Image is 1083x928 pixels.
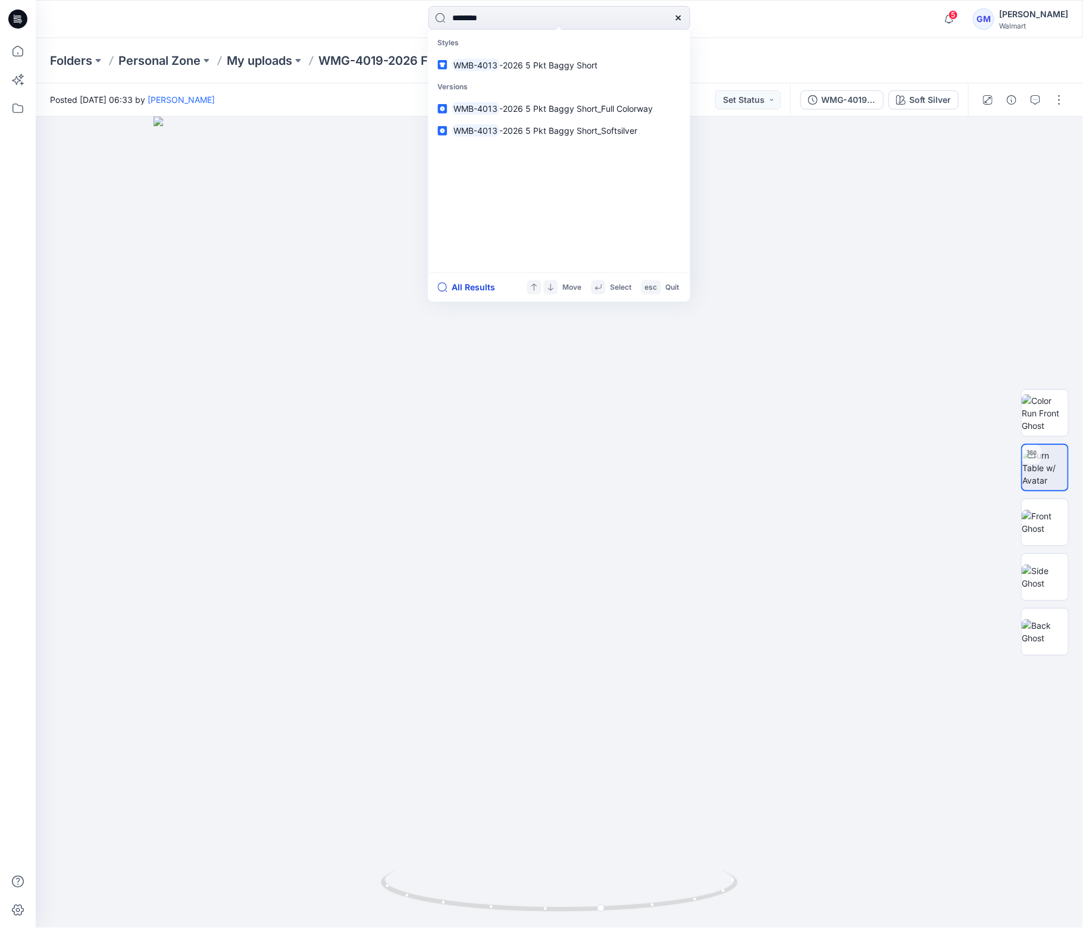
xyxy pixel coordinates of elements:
[563,281,582,293] p: Move
[499,59,597,70] span: -2026 5 Pkt Baggy Short
[499,126,637,136] span: -2026 5 Pkt Baggy Short_Softsilver
[1022,619,1068,644] img: Back Ghost
[949,10,958,20] span: 5
[50,52,92,69] a: Folders
[431,76,688,98] p: Versions
[50,93,215,106] span: Posted [DATE] 06:33 by
[431,32,688,54] p: Styles
[118,52,201,69] a: Personal Zone
[973,8,994,30] div: GM
[999,7,1068,21] div: [PERSON_NAME]
[821,93,876,106] div: WMG-4019-2026 Flare Leg Jean_Opt3_Soft Silver
[148,95,215,105] a: [PERSON_NAME]
[499,104,653,114] span: -2026 5 Pkt Baggy Short_Full Colorway
[999,21,1068,30] div: Walmart
[318,52,537,69] p: WMG-4019-2026 Flare Leg Jean_Opt2
[888,90,959,109] button: Soft Silver
[611,281,632,293] p: Select
[800,90,884,109] button: WMG-4019-2026 Flare Leg Jean_Opt3_Soft Silver
[909,93,951,106] div: Soft Silver
[645,281,658,293] p: esc
[431,120,688,142] a: WMB-4013-2026 5 Pkt Baggy Short_Softsilver
[1002,90,1021,109] button: Details
[1022,449,1068,487] img: Turn Table w/ Avatar
[452,124,500,137] mark: WMB-4013
[227,52,292,69] a: My uploads
[431,54,688,76] a: WMB-4013-2026 5 Pkt Baggy Short
[1022,394,1068,432] img: Color Run Front Ghost
[438,280,503,294] button: All Results
[1022,510,1068,535] img: Front Ghost
[431,98,688,120] a: WMB-4013-2026 5 Pkt Baggy Short_Full Colorway
[666,281,680,293] p: Quit
[1022,565,1068,590] img: Side Ghost
[452,102,500,115] mark: WMB-4013
[452,58,500,72] mark: WMB-4013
